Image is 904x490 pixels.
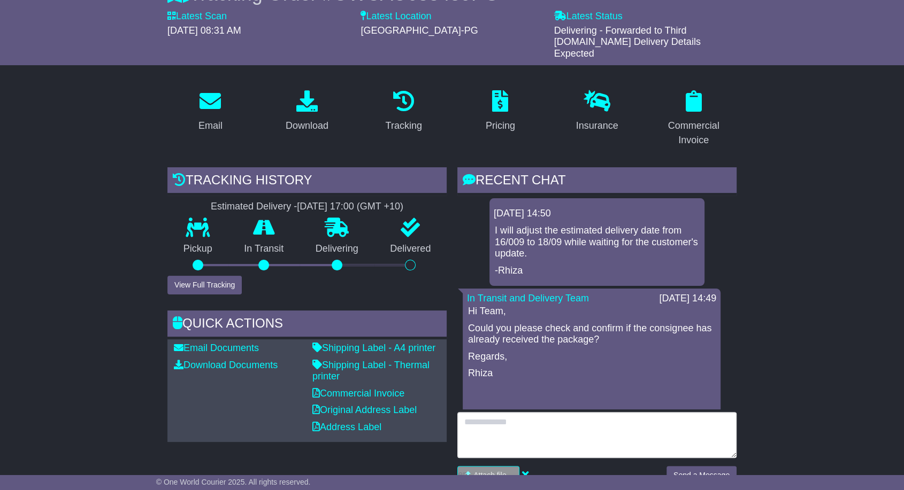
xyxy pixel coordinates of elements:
p: I will adjust the estimated delivery date from 16/009 to 18/09 while waiting for the customer's u... [495,225,699,260]
p: Delivered [374,243,447,255]
div: Insurance [576,119,618,133]
div: [DATE] 14:50 [494,208,700,220]
div: Tracking [386,119,422,133]
a: Email Documents [174,343,259,353]
a: Commercial Invoice [650,87,737,151]
div: Tracking history [167,167,447,196]
div: [DATE] 14:49 [659,293,716,305]
a: Original Address Label [312,405,417,415]
p: Hi Team, [468,306,715,317]
button: Send a Message [666,466,737,485]
a: In Transit and Delivery Team [467,293,589,304]
a: Shipping Label - A4 printer [312,343,435,353]
div: RECENT CHAT [457,167,737,196]
a: Tracking [379,87,429,137]
a: Pricing [479,87,522,137]
p: In Transit [228,243,300,255]
div: [DATE] 17:00 (GMT +10) [297,201,403,213]
p: Could you please check and confirm if the consignee has already received the package? [468,323,715,346]
div: Download [286,119,328,133]
a: Download [279,87,335,137]
label: Latest Status [554,11,623,22]
div: Quick Actions [167,310,447,339]
p: -Rhiza [495,265,699,277]
a: Download Documents [174,360,278,370]
a: Commercial Invoice [312,388,404,399]
div: Pricing [486,119,515,133]
p: Rhiza [468,368,715,379]
span: [GEOGRAPHIC_DATA]-PG [361,25,478,36]
button: View Full Tracking [167,276,242,294]
span: Delivering - Forwarded to Third [DOMAIN_NAME] Delivery Details Expected [554,25,701,59]
p: Pickup [167,243,228,255]
div: Email [198,119,223,133]
p: Regards, [468,351,715,363]
span: © One World Courier 2025. All rights reserved. [156,478,311,486]
a: Shipping Label - Thermal printer [312,360,430,382]
a: Address Label [312,422,381,432]
p: Delivering [300,243,374,255]
label: Latest Location [361,11,431,22]
a: Insurance [569,87,625,137]
label: Latest Scan [167,11,227,22]
div: Estimated Delivery - [167,201,447,213]
div: Commercial Invoice [657,119,730,147]
span: [DATE] 08:31 AM [167,25,241,36]
a: Email [191,87,229,137]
